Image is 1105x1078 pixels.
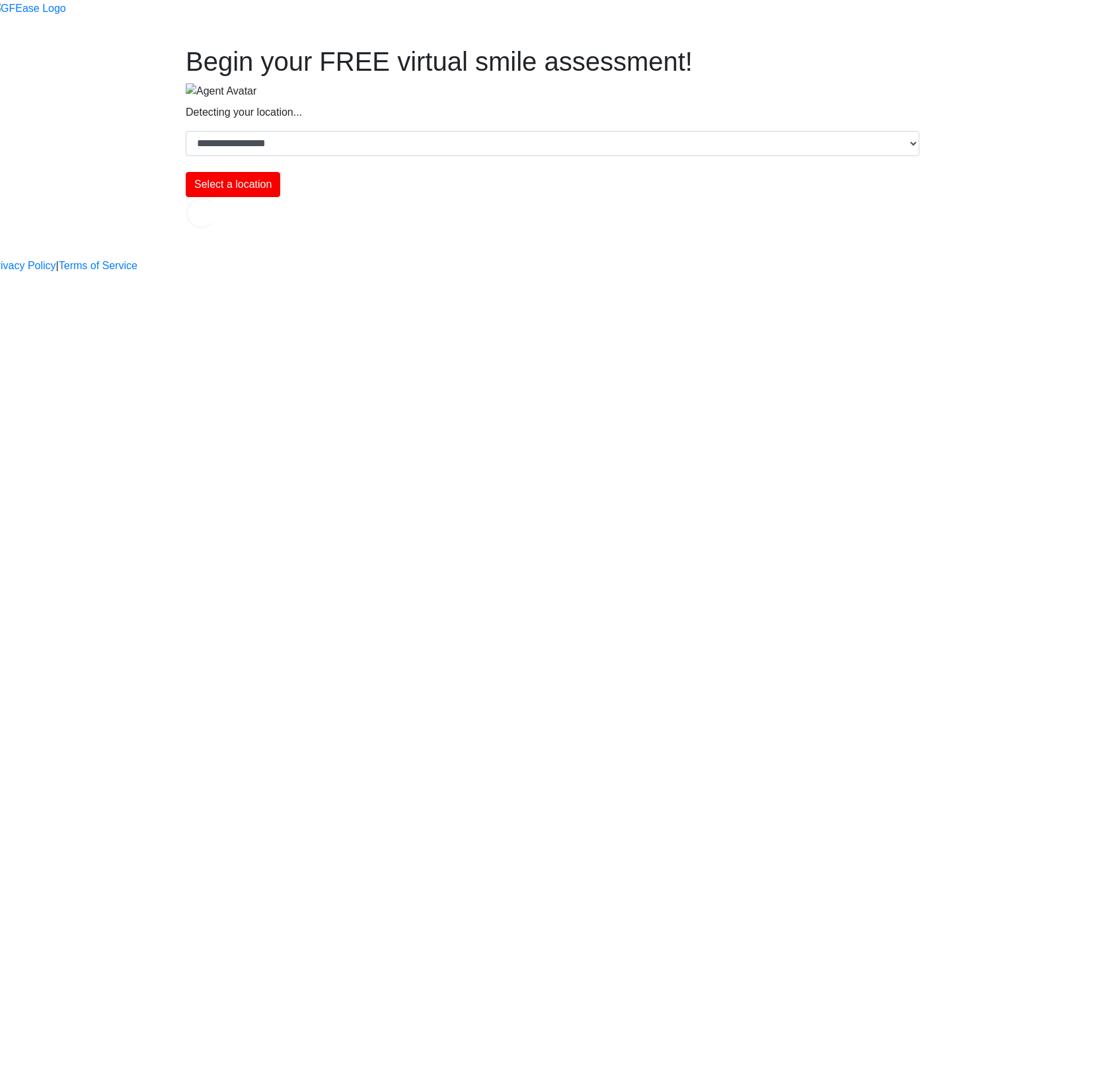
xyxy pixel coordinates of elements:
button: Select a location [186,172,280,197]
h1: Begin your FREE virtual smile assessment! [186,46,919,77]
img: Agent Avatar [186,83,256,99]
a: | [56,258,59,274]
a: Terms of Service [59,258,137,274]
span: Detecting your location... [186,106,302,118]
